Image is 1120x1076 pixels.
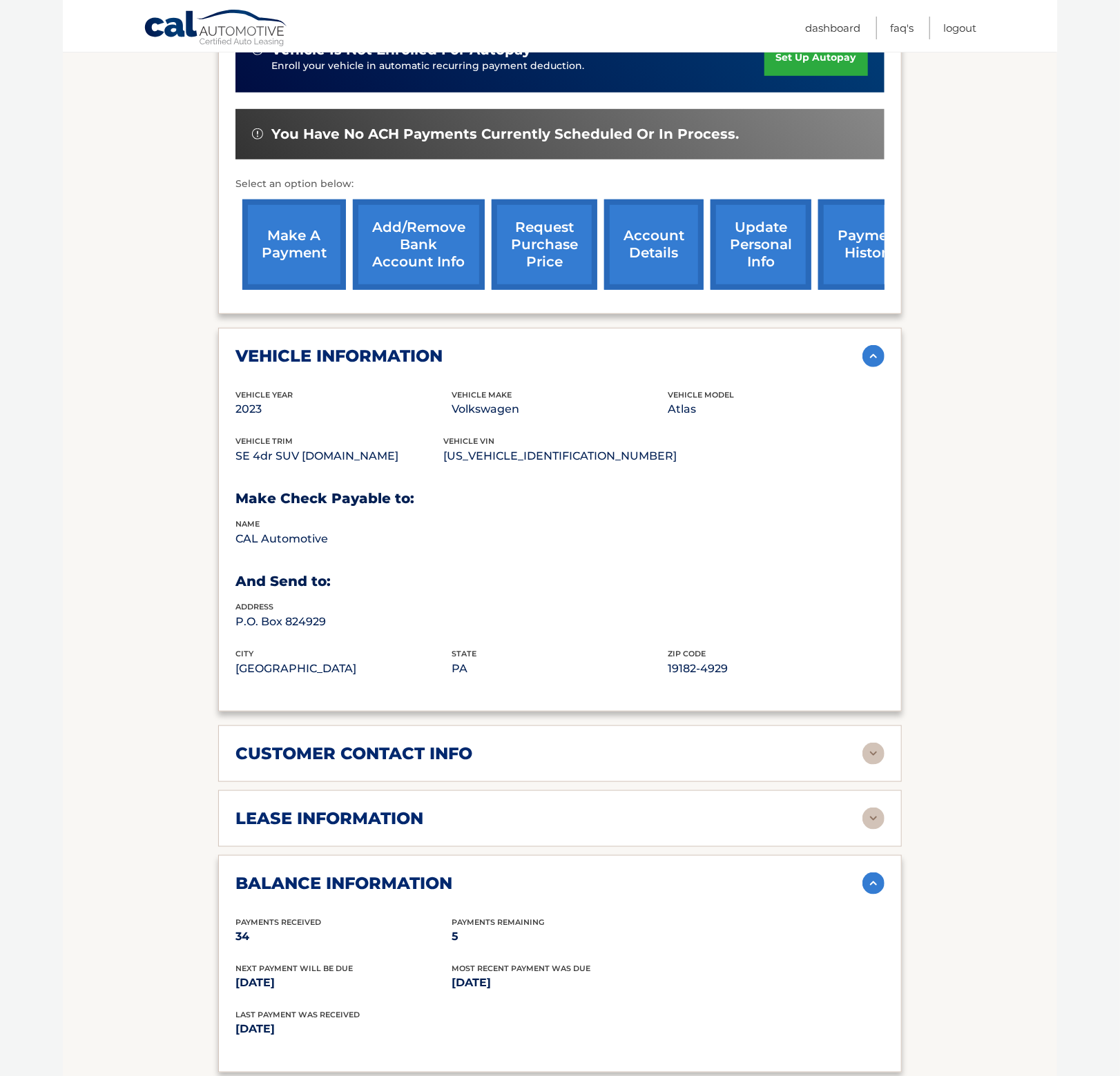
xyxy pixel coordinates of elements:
a: request purchase price [492,199,597,290]
p: Enroll your vehicle in automatic recurring payment deduction. [271,59,764,74]
img: accordion-active.svg [862,345,885,367]
p: Atlas [668,400,885,419]
span: vehicle trim [235,436,293,446]
p: [DATE] [235,974,452,993]
span: Payments Remaining [452,917,544,927]
a: Cal Automotive [144,9,289,49]
span: city [235,649,253,658]
p: 34 [235,927,452,946]
span: state [452,649,476,658]
a: Dashboard [805,17,860,39]
a: update personal info [711,199,811,290]
span: zip code [668,649,706,658]
p: SE 4dr SUV [DOMAIN_NAME] [235,447,443,466]
img: accordion-active.svg [862,872,885,894]
p: [DATE] [235,1020,560,1039]
a: set up autopay [764,39,868,76]
span: vehicle model [668,390,735,400]
span: Payments Received [235,917,321,927]
p: 2023 [235,400,452,419]
p: [GEOGRAPHIC_DATA] [235,659,452,678]
a: FAQ's [890,17,914,39]
h3: And Send to: [235,573,885,590]
span: You have no ACH payments currently scheduled or in process. [271,126,739,143]
span: address [235,602,273,612]
span: name [235,519,260,529]
span: vehicle make [452,390,512,400]
p: Volkswagen [452,400,668,419]
span: Most Recent Payment Was Due [452,963,590,973]
img: accordion-rest.svg [862,743,885,765]
span: vehicle Year [235,390,293,400]
a: Add/Remove bank account info [353,199,485,290]
a: payment history [818,199,922,290]
h2: customer contact info [235,743,472,764]
span: vehicle vin [443,436,494,446]
p: 5 [452,927,668,946]
a: account details [604,199,704,290]
p: Select an option below: [235,176,885,193]
p: P.O. Box 824929 [235,612,452,632]
h2: vehicle information [235,346,443,366]
h3: Make Check Payable to: [235,490,885,507]
p: [US_VEHICLE_IDENTIFICATION_NUMBER] [443,447,677,466]
img: accordion-rest.svg [862,808,885,830]
p: 19182-4929 [668,659,885,678]
a: Logout [943,17,976,39]
h2: balance information [235,873,452,894]
p: PA [452,659,668,678]
span: Next Payment will be due [235,963,353,973]
span: Last Payment was received [235,1010,360,1020]
p: CAL Automotive [235,529,452,549]
h2: lease information [235,808,423,829]
a: make a payment [242,199,346,290]
p: [DATE] [452,974,668,993]
img: alert-white.svg [252,128,263,139]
